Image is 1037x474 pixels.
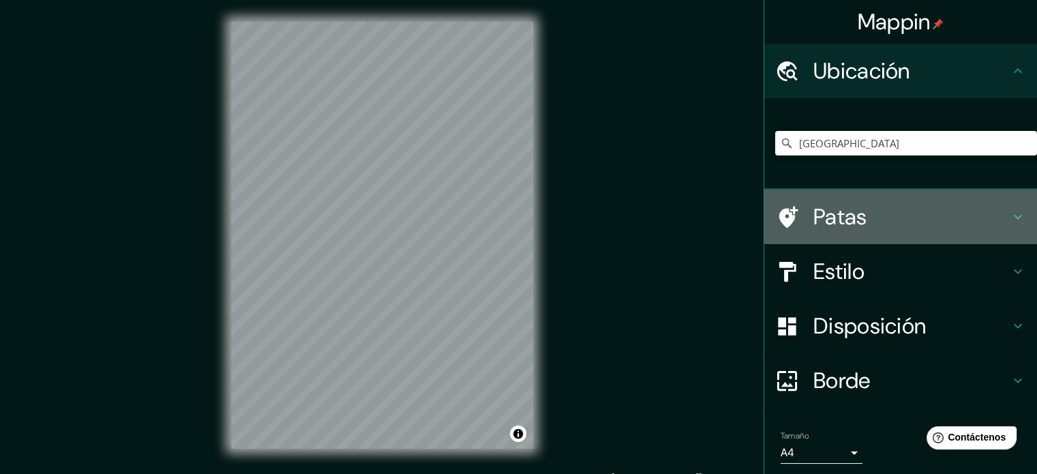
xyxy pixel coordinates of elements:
input: Elige tu ciudad o zona [775,131,1037,155]
div: Ubicación [764,44,1037,98]
div: Borde [764,353,1037,408]
font: Borde [813,366,871,395]
font: Mappin [858,8,931,36]
font: Ubicación [813,57,910,85]
img: pin-icon.png [933,18,944,29]
div: Patas [764,190,1037,244]
div: Estilo [764,244,1037,299]
div: A4 [781,442,862,464]
div: Disposición [764,299,1037,353]
font: Patas [813,203,867,231]
canvas: Mapa [231,22,533,449]
font: A4 [781,445,794,460]
button: Activar o desactivar atribución [510,426,526,442]
iframe: Lanzador de widgets de ayuda [916,421,1022,459]
font: Disposición [813,312,926,340]
font: Tamaño [781,430,809,441]
font: Estilo [813,257,865,286]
